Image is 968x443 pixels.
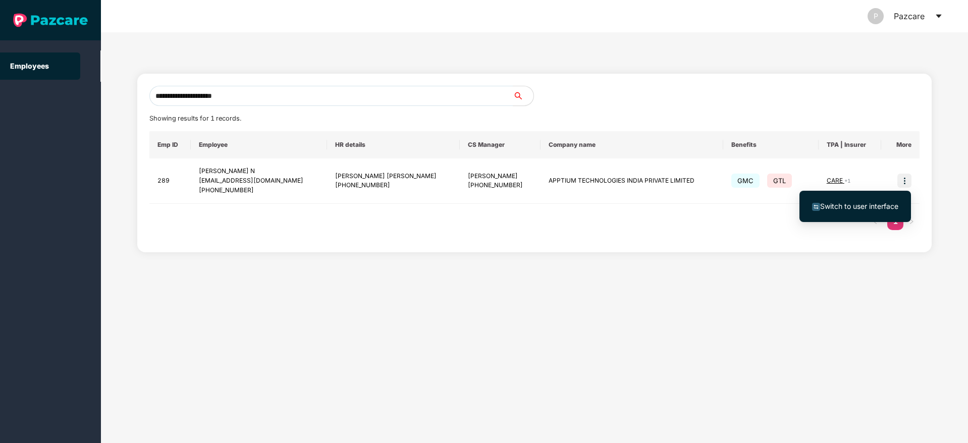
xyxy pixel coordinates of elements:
span: P [874,8,878,24]
span: Switch to user interface [820,202,898,210]
th: Company name [541,131,724,158]
img: svg+xml;base64,PHN2ZyB4bWxucz0iaHR0cDovL3d3dy53My5vcmcvMjAwMC9zdmciIHdpZHRoPSIxNiIgaGVpZ2h0PSIxNi... [812,203,820,211]
th: TPA | Insurer [819,131,881,158]
span: CARE [827,177,844,184]
span: Showing results for 1 records. [149,115,241,122]
span: search [513,92,533,100]
th: Emp ID [149,131,191,158]
span: GMC [731,174,760,188]
div: [PERSON_NAME] [468,172,532,181]
span: right [908,218,915,225]
div: [PHONE_NUMBER] [335,181,452,190]
div: [PERSON_NAME] [PERSON_NAME] [335,172,452,181]
th: More [881,131,920,158]
button: search [513,86,534,106]
div: [PERSON_NAME] N [199,167,319,176]
a: Employees [10,62,49,70]
th: Benefits [723,131,819,158]
td: APPTIUM TECHNOLOGIES INDIA PRIVATE LIMITED [541,158,724,204]
div: [EMAIL_ADDRESS][DOMAIN_NAME] [199,176,319,186]
td: 289 [149,158,191,204]
th: CS Manager [460,131,540,158]
th: HR details [327,131,460,158]
th: Employee [191,131,327,158]
div: [PHONE_NUMBER] [199,186,319,195]
img: icon [897,174,911,188]
span: GTL [767,174,792,188]
span: caret-down [935,12,943,20]
button: right [903,214,920,230]
div: [PHONE_NUMBER] [468,181,532,190]
li: Next Page [903,214,920,230]
span: + 1 [844,178,850,184]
